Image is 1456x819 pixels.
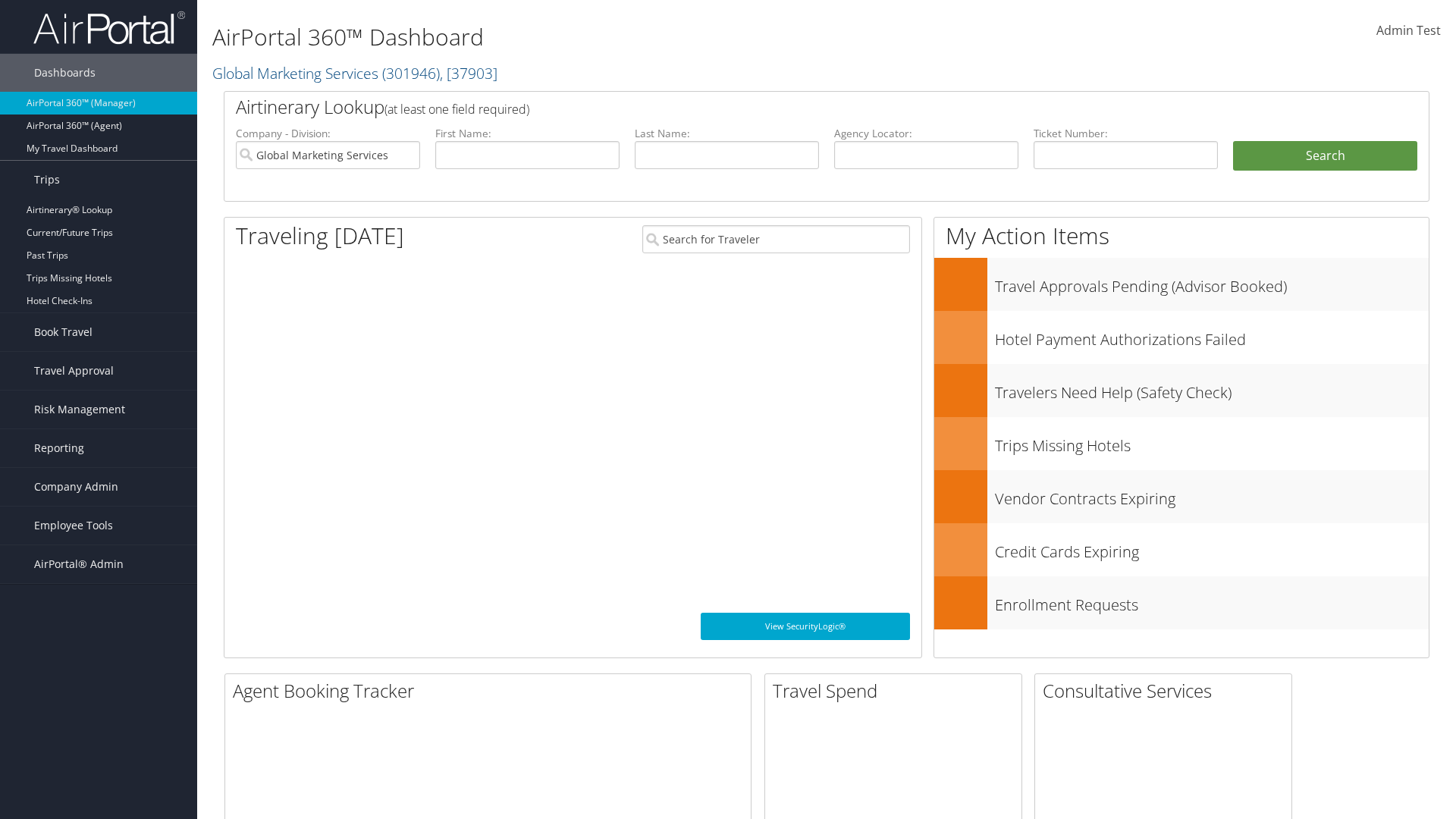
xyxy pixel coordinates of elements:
[233,678,751,704] h2: Agent Booking Tracker
[34,391,125,428] span: Risk Management
[934,523,1429,576] a: Credit Cards Expiring
[934,470,1429,523] a: Vendor Contracts Expiring
[34,545,124,583] span: AirPortal® Admin
[34,468,118,506] span: Company Admin
[642,225,910,253] input: Search for Traveler
[834,126,1018,141] label: Agency Locator:
[34,429,84,467] span: Reporting
[934,258,1429,311] a: Travel Approvals Pending (Advisor Booked)
[995,322,1429,350] h3: Hotel Payment Authorizations Failed
[34,507,113,544] span: Employee Tools
[1376,8,1441,55] a: Admin Test
[995,481,1429,510] h3: Vendor Contracts Expiring
[382,63,440,83] span: ( 301946 )
[236,220,404,252] h1: Traveling [DATE]
[995,587,1429,616] h3: Enrollment Requests
[34,352,114,390] span: Travel Approval
[701,613,910,640] a: View SecurityLogic®
[934,576,1429,629] a: Enrollment Requests
[1043,678,1291,704] h2: Consultative Services
[1233,141,1417,171] button: Search
[440,63,497,83] span: , [ 37903 ]
[236,126,420,141] label: Company - Division:
[773,678,1021,704] h2: Travel Spend
[384,101,529,118] span: (at least one field required)
[934,220,1429,252] h1: My Action Items
[995,375,1429,403] h3: Travelers Need Help (Safety Check)
[995,428,1429,457] h3: Trips Missing Hotels
[34,161,60,199] span: Trips
[34,54,96,92] span: Dashboards
[212,21,1031,53] h1: AirPortal 360™ Dashboard
[236,94,1317,120] h2: Airtinerary Lookup
[212,63,497,83] a: Global Marketing Services
[995,268,1429,297] h3: Travel Approvals Pending (Advisor Booked)
[635,126,819,141] label: Last Name:
[435,126,620,141] label: First Name:
[1376,22,1441,39] span: Admin Test
[934,311,1429,364] a: Hotel Payment Authorizations Failed
[934,364,1429,417] a: Travelers Need Help (Safety Check)
[995,534,1429,563] h3: Credit Cards Expiring
[33,10,185,45] img: airportal-logo.png
[34,313,93,351] span: Book Travel
[934,417,1429,470] a: Trips Missing Hotels
[1034,126,1218,141] label: Ticket Number:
